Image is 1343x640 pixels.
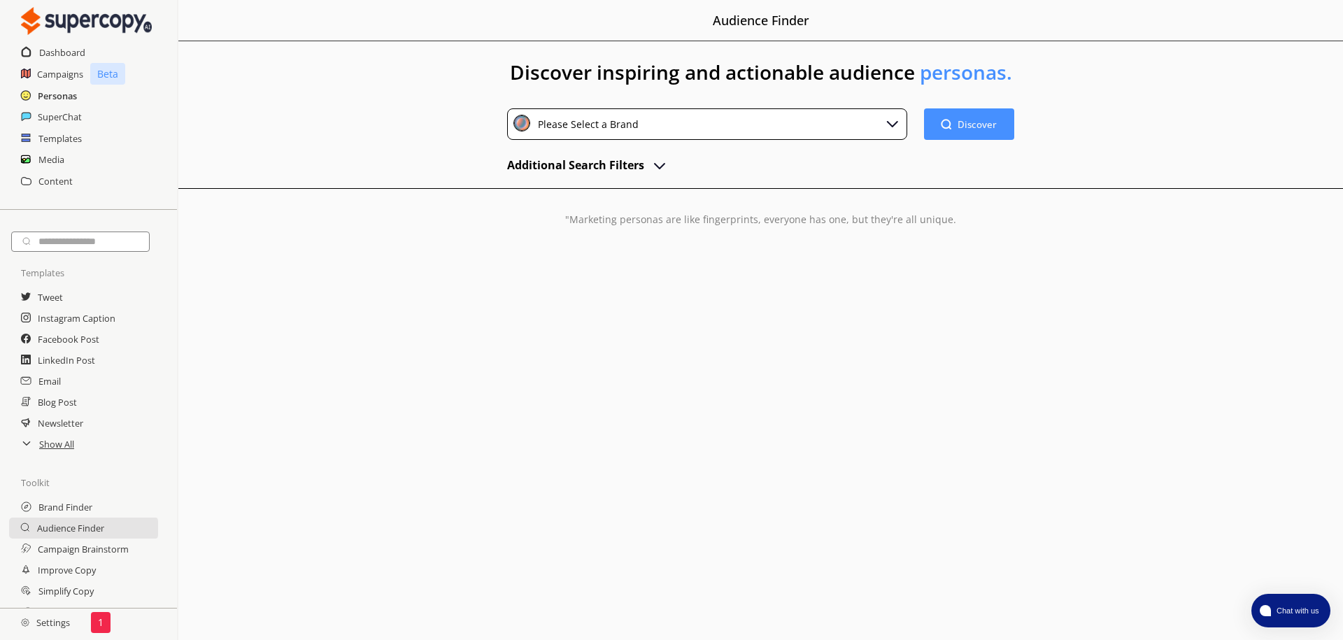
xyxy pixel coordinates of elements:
[884,115,901,131] img: Close
[38,371,61,392] a: Email
[38,350,95,371] a: LinkedIn Post
[38,308,115,329] a: Instagram Caption
[533,115,639,134] div: Please Select a Brand
[37,64,83,85] a: Campaigns
[38,413,83,434] a: Newsletter
[38,171,73,192] a: Content
[38,149,64,170] a: Media
[38,106,82,127] a: SuperChat
[38,539,129,560] a: Campaign Brainstorm
[513,115,530,131] img: Close
[39,434,74,455] a: Show All
[38,602,92,623] a: Expand Copy
[38,497,92,518] a: Brand Finder
[21,618,29,627] img: Close
[920,59,1012,85] span: personas.
[958,118,997,131] b: Discover
[98,617,104,628] p: 1
[90,63,125,85] p: Beta
[37,518,104,539] a: Audience Finder
[651,157,668,173] img: Open
[924,108,1014,140] button: Discover
[1251,594,1330,627] button: atlas-launcher
[38,128,82,149] a: Templates
[38,581,94,602] a: Simplify Copy
[713,7,809,34] h2: Audience Finder
[21,7,152,35] img: Close
[38,392,77,413] a: Blog Post
[38,329,99,350] a: Facebook Post
[38,560,96,581] a: Improve Copy
[39,42,85,63] a: Dashboard
[38,287,63,308] a: Tweet
[178,41,1343,108] h1: Discover inspiring and actionable audience
[38,85,77,106] a: Personas
[507,155,668,176] button: advanced-inputs
[565,214,956,225] p: "Marketing personas are like fingerprints, everyone has one, but they're all unique.
[1271,605,1322,616] span: Chat with us
[507,155,644,176] h2: Additional Search Filters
